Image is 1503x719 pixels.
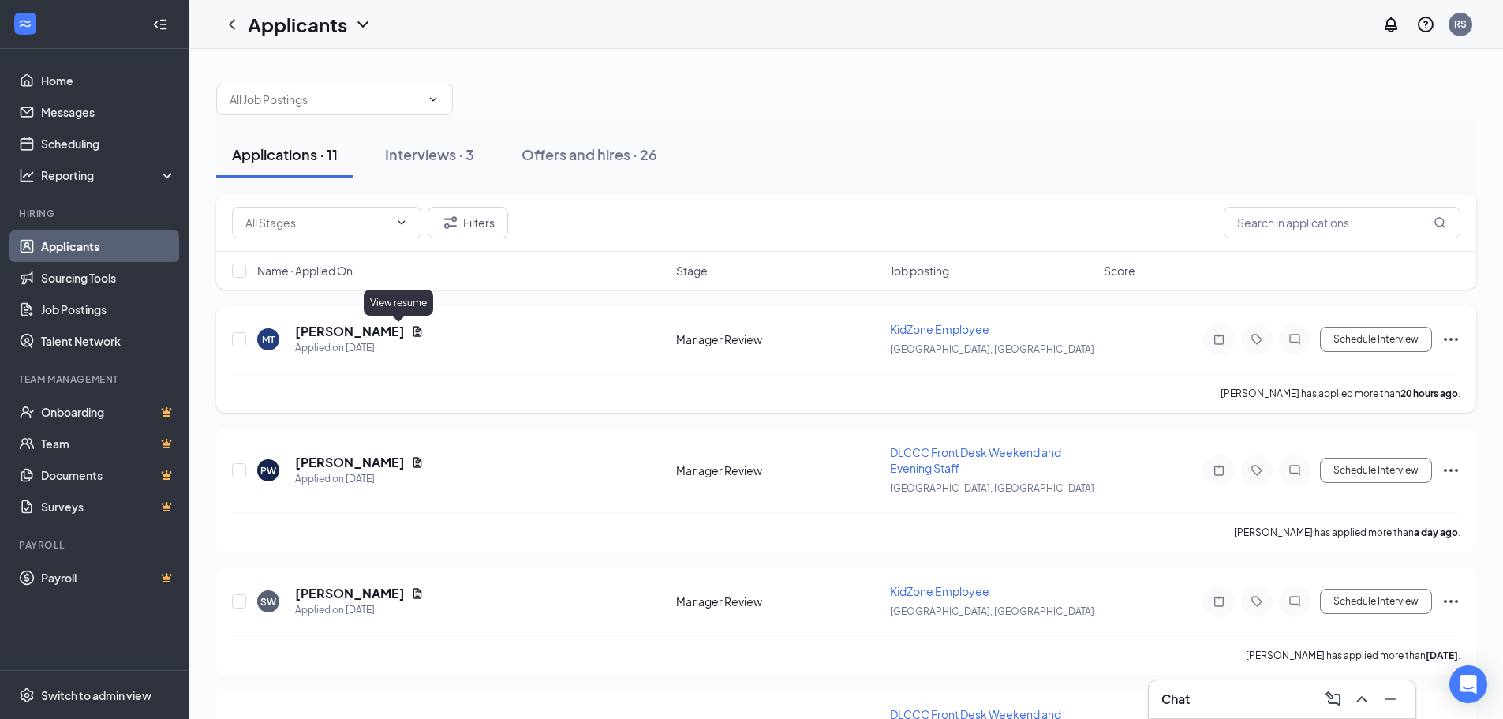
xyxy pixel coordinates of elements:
[1320,458,1432,483] button: Schedule Interview
[676,462,880,478] div: Manager Review
[890,445,1061,475] span: DLCCC Front Desk Weekend and Evening Staff
[1441,461,1460,480] svg: Ellipses
[41,428,176,459] a: TeamCrown
[1426,650,1458,661] b: [DATE]
[295,471,424,487] div: Applied on [DATE]
[248,11,347,38] h1: Applicants
[152,17,168,32] svg: Collapse
[1321,687,1346,712] button: ComposeMessage
[1246,649,1460,662] p: [PERSON_NAME] has applied more than .
[1324,690,1343,709] svg: ComposeMessage
[41,96,176,128] a: Messages
[41,459,176,491] a: DocumentsCrown
[19,687,35,703] svg: Settings
[1221,387,1460,400] p: [PERSON_NAME] has applied more than .
[295,602,424,618] div: Applied on [DATE]
[1416,15,1435,34] svg: QuestionInfo
[230,91,421,108] input: All Job Postings
[232,144,338,164] div: Applications · 11
[257,263,353,279] span: Name · Applied On
[1352,690,1371,709] svg: ChevronUp
[1210,464,1228,477] svg: Note
[1285,333,1304,346] svg: ChatInactive
[1449,665,1487,703] div: Open Intercom Messenger
[41,128,176,159] a: Scheduling
[41,396,176,428] a: OnboardingCrown
[41,325,176,357] a: Talent Network
[245,214,389,231] input: All Stages
[1414,526,1458,538] b: a day ago
[19,538,173,552] div: Payroll
[1434,216,1446,229] svg: MagnifyingGlass
[17,16,33,32] svg: WorkstreamLogo
[1320,327,1432,352] button: Schedule Interview
[428,207,508,238] button: Filter Filters
[1210,333,1228,346] svg: Note
[411,587,424,600] svg: Document
[1349,687,1374,712] button: ChevronUp
[1247,333,1266,346] svg: Tag
[1104,263,1135,279] span: Score
[19,373,173,386] div: Team Management
[1224,207,1460,238] input: Search in applications
[890,482,1094,494] span: [GEOGRAPHIC_DATA], [GEOGRAPHIC_DATA]
[295,323,405,340] h5: [PERSON_NAME]
[1285,595,1304,608] svg: ChatInactive
[260,464,276,477] div: PW
[411,325,424,338] svg: Document
[41,167,177,183] div: Reporting
[676,263,708,279] span: Stage
[890,322,989,336] span: KidZone Employee
[353,15,372,34] svg: ChevronDown
[1285,464,1304,477] svg: ChatInactive
[41,65,176,96] a: Home
[1247,464,1266,477] svg: Tag
[890,263,949,279] span: Job posting
[1320,589,1432,614] button: Schedule Interview
[19,207,173,220] div: Hiring
[890,605,1094,617] span: [GEOGRAPHIC_DATA], [GEOGRAPHIC_DATA]
[411,456,424,469] svg: Document
[890,584,989,598] span: KidZone Employee
[1161,691,1190,708] h3: Chat
[890,343,1094,355] span: [GEOGRAPHIC_DATA], [GEOGRAPHIC_DATA]
[1247,595,1266,608] svg: Tag
[676,331,880,347] div: Manager Review
[1210,595,1228,608] svg: Note
[41,491,176,522] a: SurveysCrown
[19,167,35,183] svg: Analysis
[427,93,439,106] svg: ChevronDown
[1234,526,1460,539] p: [PERSON_NAME] has applied more than .
[295,454,405,471] h5: [PERSON_NAME]
[1441,592,1460,611] svg: Ellipses
[1381,15,1400,34] svg: Notifications
[364,290,433,316] div: View resume
[41,230,176,262] a: Applicants
[41,562,176,594] a: PayrollCrown
[1400,388,1458,399] b: 20 hours ago
[1441,330,1460,349] svg: Ellipses
[441,213,460,232] svg: Filter
[1378,687,1403,712] button: Minimize
[41,294,176,325] a: Job Postings
[262,333,275,346] div: MT
[295,340,424,356] div: Applied on [DATE]
[260,595,276,609] div: SW
[41,687,151,703] div: Switch to admin view
[41,262,176,294] a: Sourcing Tools
[1454,17,1467,31] div: RS
[676,594,880,609] div: Manager Review
[395,216,408,229] svg: ChevronDown
[222,15,241,34] svg: ChevronLeft
[522,144,657,164] div: Offers and hires · 26
[295,585,405,602] h5: [PERSON_NAME]
[385,144,474,164] div: Interviews · 3
[1381,690,1400,709] svg: Minimize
